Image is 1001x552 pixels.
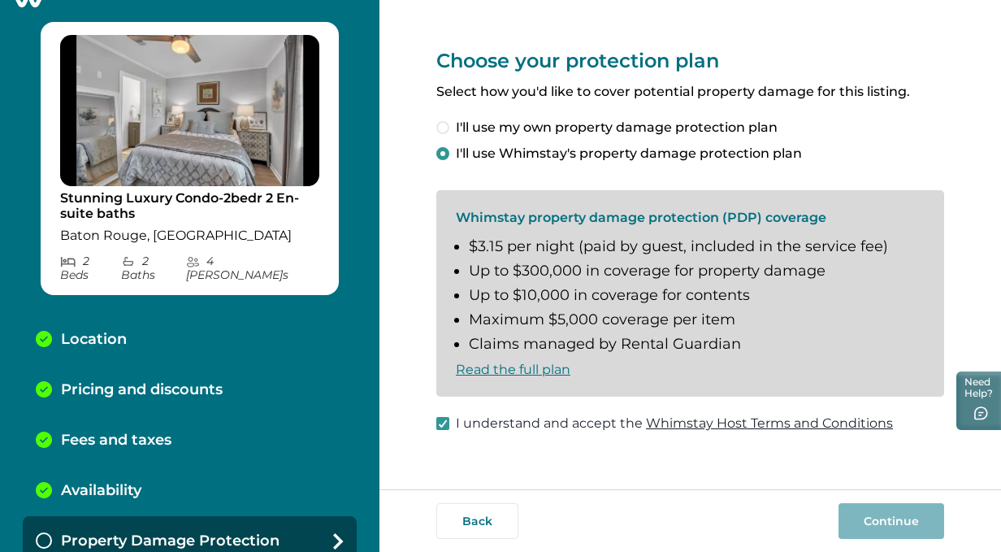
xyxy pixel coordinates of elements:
[186,254,320,282] p: 4 [PERSON_NAME] s
[646,415,893,431] a: Whimstay Host Terms and Conditions
[61,331,127,349] p: Location
[60,254,121,282] p: 2 Bed s
[61,381,223,399] p: Pricing and discounts
[436,49,944,72] p: Choose your protection plan
[456,362,570,377] a: Read the full plan
[436,84,944,100] p: Select how you'd like to cover potential property damage for this listing.
[60,228,319,244] p: Baton Rouge, [GEOGRAPHIC_DATA]
[456,414,893,433] span: I understand and accept the
[61,482,141,500] p: Availability
[469,287,925,305] li: Up to $10,000 in coverage for contents
[456,118,778,137] span: I'll use my own property damage protection plan
[469,263,925,280] li: Up to $300,000 in coverage for property damage
[60,190,319,222] p: Stunning Luxury Condo-2bedr 2 En-suite baths
[61,432,171,450] p: Fees and taxes
[436,503,518,539] button: Back
[469,238,925,256] li: $3.15 per night (paid by guest, included in the service fee)
[838,503,944,539] button: Continue
[121,254,185,282] p: 2 Bath s
[469,336,925,354] li: Claims managed by Rental Guardian
[61,532,279,550] p: Property Damage Protection
[469,311,925,329] li: Maximum $5,000 coverage per item
[60,35,319,186] img: propertyImage_Stunning Luxury Condo-2bedr 2 En-suite baths
[456,144,802,163] span: I'll use Whimstay's property damage protection plan
[456,210,925,226] p: Whimstay property damage protection (PDP) coverage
